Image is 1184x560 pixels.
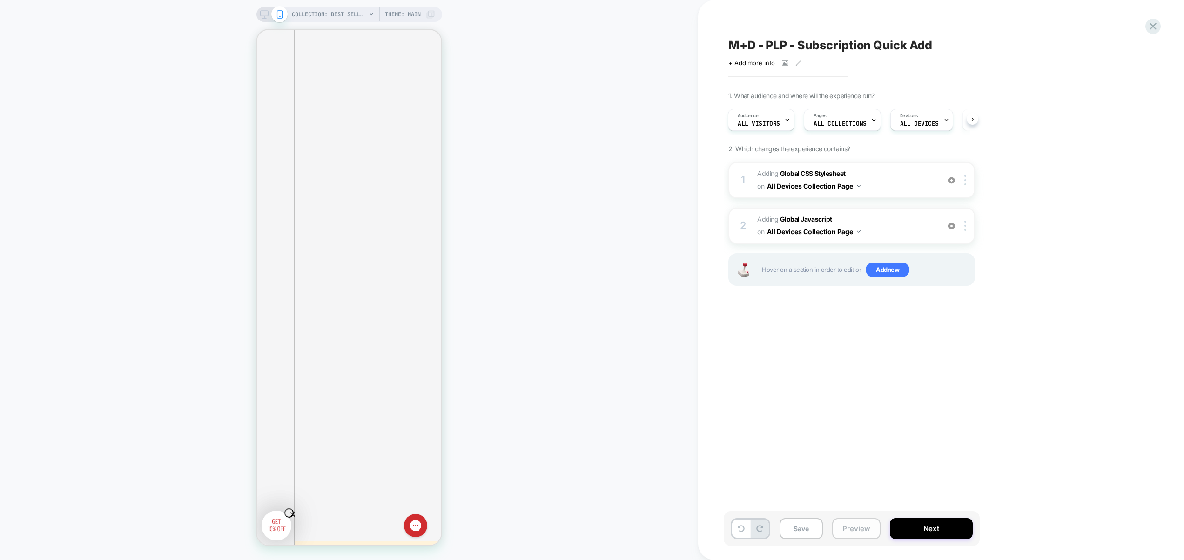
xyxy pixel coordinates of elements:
[27,479,37,488] button: Close teaser
[964,175,966,185] img: close
[142,481,175,511] iframe: Gorgias live chat messenger
[385,7,421,22] span: Theme: MAIN
[890,518,973,539] button: Next
[900,113,918,119] span: Devices
[964,221,966,231] img: close
[738,121,780,127] span: All Visitors
[728,92,874,100] span: 1. What audience and where will the experience run?
[734,263,753,277] img: Joystick
[857,230,861,233] img: down arrow
[757,168,935,193] span: Adding
[857,185,861,187] img: down arrow
[767,179,861,193] button: All Devices Collection Page
[757,226,764,237] span: on
[757,180,764,192] span: on
[780,518,823,539] button: Save
[780,215,832,223] b: Global Javascript
[728,38,932,52] span: M+D - PLP - Subscription Quick Add
[292,7,366,22] span: COLLECTION: Best Sellers (Category)
[814,121,867,127] span: ALL COLLECTIONS
[832,518,881,539] button: Preview
[814,113,827,119] span: Pages
[780,169,846,177] b: Global CSS Stylesheet
[762,263,969,277] span: Hover on a section in order to edit or
[5,481,34,511] div: Open Form
[739,171,748,189] div: 1
[948,176,955,184] img: crossed eye
[728,59,775,67] span: + Add more info
[728,145,850,153] span: 2. Which changes the experience contains?
[866,263,909,277] span: Add new
[757,213,935,238] span: Adding
[948,222,955,230] img: crossed eye
[900,121,939,127] span: ALL DEVICES
[739,216,748,235] div: 2
[738,113,759,119] span: Audience
[767,225,861,238] button: All Devices Collection Page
